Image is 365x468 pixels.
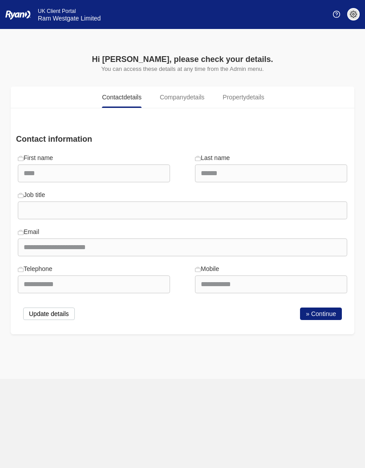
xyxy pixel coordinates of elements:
span: Ram Westgate Limited [38,15,101,22]
a: » Continue [300,308,342,320]
a: Propertydetails [215,86,272,108]
span: Property [223,93,264,102]
label: Email [18,227,39,237]
label: First name [18,153,53,163]
img: Help [333,11,340,18]
p: You can access these details at any time from the Admin menu. [70,66,296,72]
label: Mobile [195,264,219,274]
span: Company [160,93,204,102]
span: details [124,94,142,101]
img: settings [350,11,357,18]
span: details [187,94,204,101]
span: UK Client Portal [38,8,76,14]
a: Companydetails [152,86,212,108]
div: Hi [PERSON_NAME], please check your details. [70,53,296,66]
label: Job title [18,190,45,200]
button: Update details [23,308,75,320]
label: Last name [195,153,230,163]
a: Contactdetails [94,86,149,108]
span: Contact [102,93,142,102]
span: details [246,94,264,101]
div: Contact information [11,133,354,145]
label: Telephone [18,264,53,274]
